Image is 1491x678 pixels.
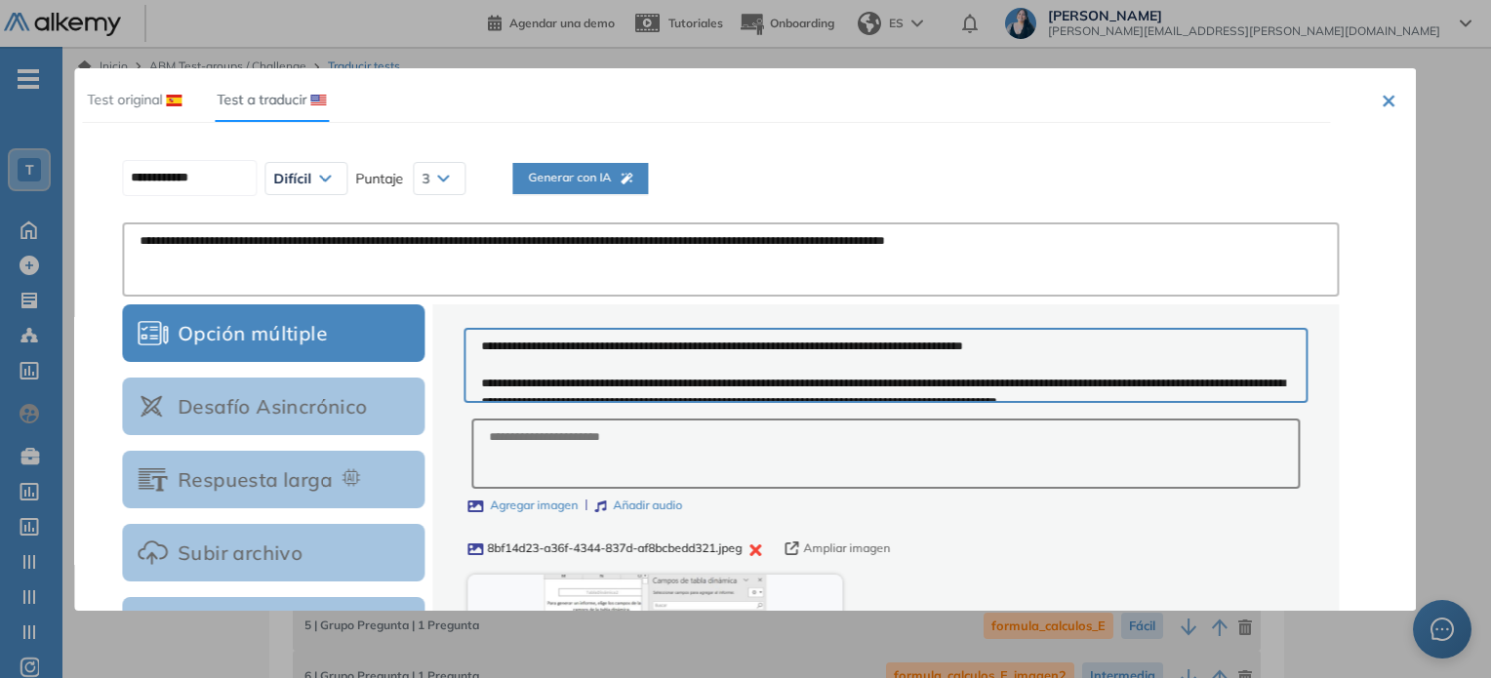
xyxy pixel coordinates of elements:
[122,304,424,362] button: Opción múltiple
[512,163,648,194] button: Generar con IA
[166,95,181,106] img: ESP
[122,524,424,581] button: Subir archivo
[87,91,162,108] span: Test original
[355,168,403,189] span: Puntaje
[467,497,578,515] label: Agregar imagen
[594,497,682,515] label: Añadir audio
[528,169,632,187] span: Generar con IA
[310,95,326,106] img: USA
[273,171,311,186] span: Difícil
[122,451,424,508] button: Respuesta larga
[122,597,424,655] button: Respuesta con video
[1382,88,1397,111] button: ×
[122,378,424,435] button: Desafío Asincrónico
[422,171,429,186] span: 3
[217,91,306,108] span: Test a traducir
[467,539,742,558] div: 8bf14d23-a36f-4344-837d-af8bcbedd321.jpeg
[785,539,890,558] button: Ampliar imagen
